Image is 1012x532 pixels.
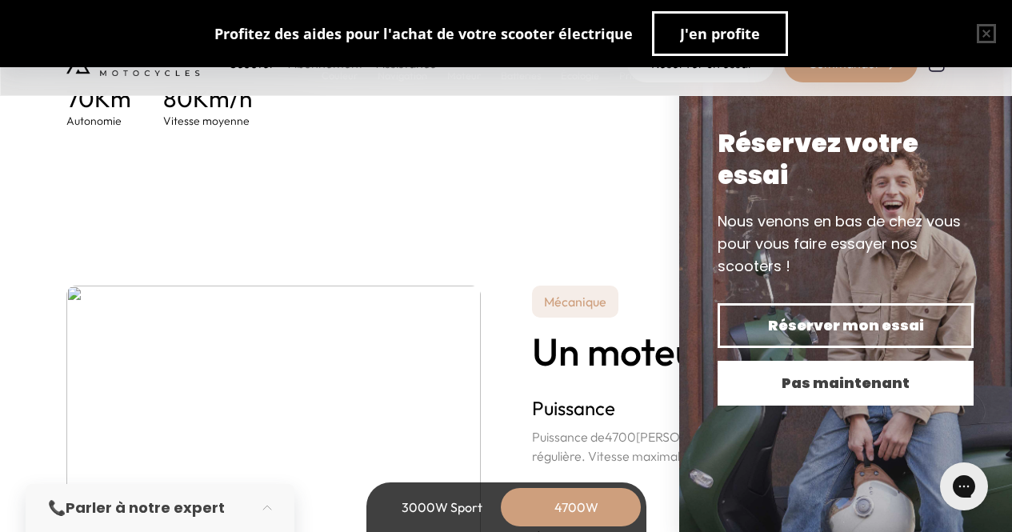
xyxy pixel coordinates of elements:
span: 4700 [605,429,636,445]
h4: Km [66,84,131,113]
p: Autonomie [66,113,131,129]
span: 70 [66,83,94,114]
h3: Puissance [532,395,946,421]
div: 3000W Sport [378,488,506,526]
iframe: Gorgias live chat messenger [932,457,996,516]
h2: Un moteur propre. [532,330,946,373]
p: Puissance de [PERSON_NAME] assurant une utilisation fluide et régulière. Vitesse maximale de km/h . [532,427,946,466]
p: Mécanique [532,286,618,318]
div: 4700W [513,488,641,526]
h4: Km/h [163,84,252,113]
p: Vitesse moyenne [163,113,252,129]
span: 80 [163,83,193,114]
